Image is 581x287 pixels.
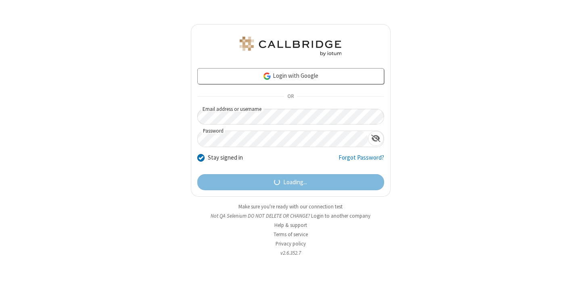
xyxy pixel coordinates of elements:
li: v2.6.352.7 [191,249,391,257]
button: Login to another company [311,212,370,220]
a: Privacy policy [276,240,306,247]
div: Show password [368,131,384,146]
span: Loading... [283,178,307,187]
span: OR [284,91,297,102]
a: Help & support [274,222,307,229]
a: Login with Google [197,68,384,84]
input: Password [198,131,368,147]
li: Not QA Selenium DO NOT DELETE OR CHANGE? [191,212,391,220]
label: Stay signed in [208,153,243,162]
input: Email address or username [197,109,384,125]
a: Terms of service [274,231,308,238]
img: google-icon.png [263,72,272,81]
button: Loading... [197,174,384,190]
img: QA Selenium DO NOT DELETE OR CHANGE [238,37,343,56]
a: Forgot Password? [339,153,384,168]
a: Make sure you're ready with our connection test [238,203,343,210]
